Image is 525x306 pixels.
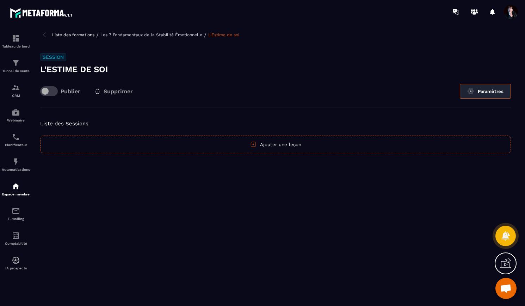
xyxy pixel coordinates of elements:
[2,94,30,98] p: CRM
[2,192,30,196] p: Espace membre
[204,32,206,38] span: /
[2,201,30,226] a: emailemailE-mailing
[2,118,30,122] p: Webinaire
[94,88,101,95] img: trash
[10,6,73,19] img: logo
[208,32,239,37] a: L'Estime de soi
[2,69,30,73] p: Tunnel de vente
[2,152,30,177] a: automationsautomationsAutomatisations
[12,83,20,92] img: formation
[2,177,30,201] a: automationsautomationsEspace membre
[2,266,30,270] p: IA prospects
[96,32,99,38] span: /
[12,34,20,43] img: formation
[2,44,30,48] p: Tableau de bord
[2,168,30,171] p: Automatisations
[52,32,94,37] a: Liste des formations
[12,133,20,141] img: scheduler
[2,127,30,152] a: schedulerschedulerPlanificateur
[2,29,30,54] a: formationformationTableau de bord
[2,103,30,127] a: automationsautomationsWebinaire
[2,226,30,251] a: accountantaccountantComptabilité
[12,182,20,191] img: automations
[40,53,66,61] h6: Session
[495,278,517,299] a: Ouvrir le chat
[40,119,511,129] h5: Liste des Sessions
[2,143,30,147] p: Planificateur
[2,78,30,103] a: formationformationCRM
[12,108,20,117] img: automations
[2,217,30,221] p: E-mailing
[40,31,49,39] img: arrow
[104,88,133,95] span: Supprimer
[2,54,30,78] a: formationformationTunnel de vente
[467,88,474,95] img: setting
[460,84,511,99] button: Paramètres
[2,242,30,245] p: Comptabilité
[40,64,511,75] h3: L'Estime de soi
[61,88,80,95] p: Publier
[12,59,20,67] img: formation
[12,256,20,264] img: automations
[100,32,202,37] a: Les 7 Fondamentaux de la Stabilité Émotionnelle
[12,157,20,166] img: automations
[12,231,20,240] img: accountant
[40,136,511,153] button: Ajouter une leçon
[12,207,20,215] img: email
